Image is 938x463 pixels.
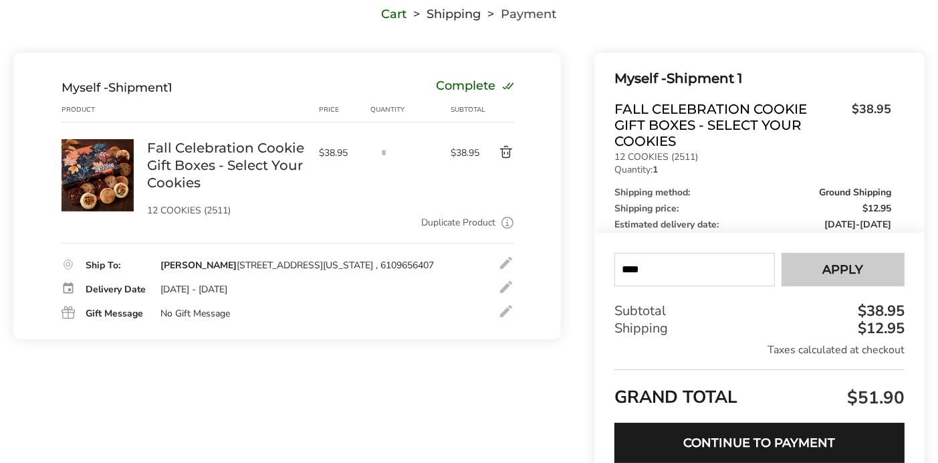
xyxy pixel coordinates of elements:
span: Fall Celebration Cookie Gift Boxes - Select Your Cookies [614,101,845,149]
button: Delete product [479,145,514,161]
div: Shipping method: [614,188,891,197]
p: 12 COOKIES (2511) [614,153,891,162]
span: Myself - [62,80,108,95]
div: [DATE] - [DATE] [160,284,227,296]
div: Shipping [614,320,905,337]
span: Apply [823,264,864,276]
div: GRAND TOTAL [614,369,905,413]
span: $38.95 [319,147,364,159]
a: Fall Celebration Cookie Gift Boxes - Select Your Cookies [62,138,134,151]
a: Duplicate Product [421,215,495,230]
div: Ship To: [86,261,147,270]
span: Ground Shipping [819,188,891,197]
div: Taxes calculated at checkout [614,343,905,357]
div: Subtotal [451,104,479,115]
a: Fall Celebration Cookie Gift Boxes - Select Your Cookies$38.95 [614,101,891,149]
button: Continue to Payment [614,423,905,463]
span: $12.95 [862,204,891,213]
div: Price [319,104,370,115]
div: Quantity [370,104,451,115]
span: [DATE] [824,218,856,231]
button: Apply [782,253,905,286]
div: Shipment 1 [614,68,891,90]
strong: 1 [653,163,658,176]
span: $38.95 [845,101,891,146]
span: $38.95 [451,147,479,159]
div: Estimated delivery date: [614,220,891,229]
p: Quantity: [614,165,891,175]
div: $38.95 [854,304,905,318]
span: - [824,220,891,229]
div: Shipment [62,80,172,95]
span: [DATE] [860,218,891,231]
div: $12.95 [854,321,905,336]
p: 12 COOKIES (2511) [147,206,306,215]
li: Shipping [407,9,481,19]
div: Complete [436,80,514,95]
a: Cart [382,9,407,19]
img: Fall Celebration Cookie Gift Boxes - Select Your Cookies [62,139,134,211]
div: Subtotal [614,302,905,320]
span: Myself - [614,70,667,86]
div: No Gift Message [160,308,230,320]
div: Gift Message [86,309,147,318]
input: Quantity input [370,139,397,166]
span: Payment [501,9,557,19]
span: $51.90 [844,386,905,409]
div: Product [62,104,147,115]
div: [STREET_ADDRESS][US_STATE] , 6109656407 [160,260,434,272]
div: Shipping price: [614,204,891,213]
a: Fall Celebration Cookie Gift Boxes - Select Your Cookies [147,139,306,191]
strong: [PERSON_NAME] [160,259,237,272]
span: 1 [168,80,172,95]
div: Delivery Date [86,285,147,294]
